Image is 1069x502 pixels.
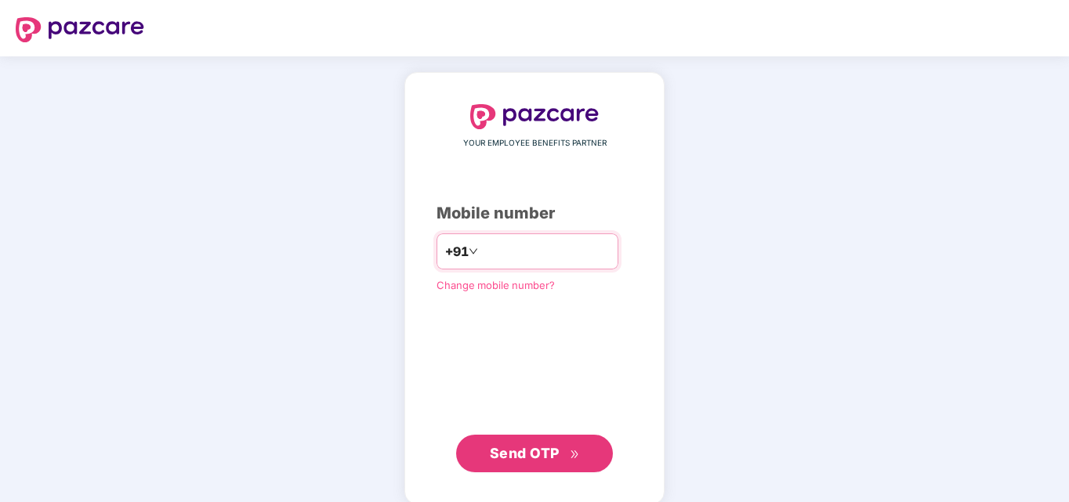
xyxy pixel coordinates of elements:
[463,137,607,150] span: YOUR EMPLOYEE BENEFITS PARTNER
[490,445,560,461] span: Send OTP
[16,17,144,42] img: logo
[437,279,555,291] a: Change mobile number?
[456,435,613,472] button: Send OTPdouble-right
[437,201,632,226] div: Mobile number
[469,247,478,256] span: down
[470,104,599,129] img: logo
[570,450,580,460] span: double-right
[445,242,469,262] span: +91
